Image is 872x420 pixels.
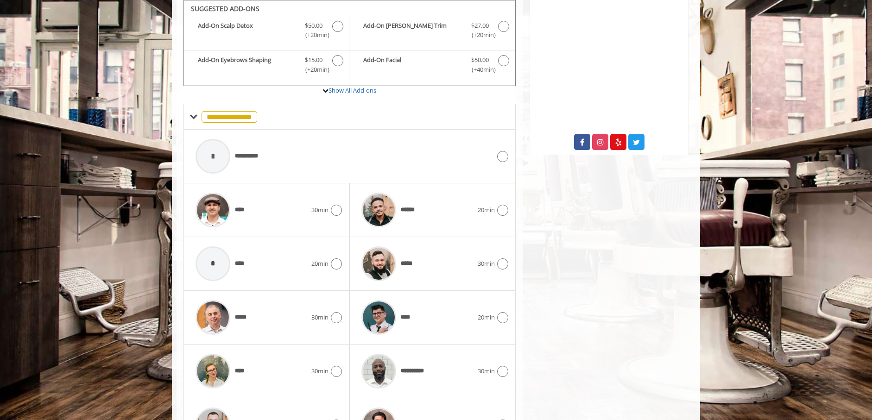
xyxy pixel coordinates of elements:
span: 30min [311,205,329,215]
label: Add-On Eyebrows Shaping [189,55,344,77]
span: 30min [311,313,329,322]
label: Add-On Beard Trim [354,21,510,43]
b: Add-On [PERSON_NAME] Trim [363,21,461,40]
span: (+20min ) [466,30,493,40]
span: $15.00 [305,55,322,65]
span: (+40min ) [466,65,493,75]
label: Add-On Scalp Detox [189,21,344,43]
b: Add-On Eyebrows Shaping [198,55,296,75]
b: Add-On Scalp Detox [198,21,296,40]
span: $27.00 [471,21,489,31]
span: 30min [478,259,495,269]
span: 20min [478,313,495,322]
span: 30min [478,366,495,376]
span: (+20min ) [300,30,328,40]
span: 20min [478,205,495,215]
label: Add-On Facial [354,55,510,77]
span: (+20min ) [300,65,328,75]
a: Show All Add-ons [329,86,376,94]
span: $50.00 [471,55,489,65]
span: 20min [311,259,329,269]
span: $50.00 [305,21,322,31]
b: SUGGESTED ADD-ONS [191,4,259,13]
span: 30min [311,366,329,376]
b: Add-On Facial [363,55,461,75]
